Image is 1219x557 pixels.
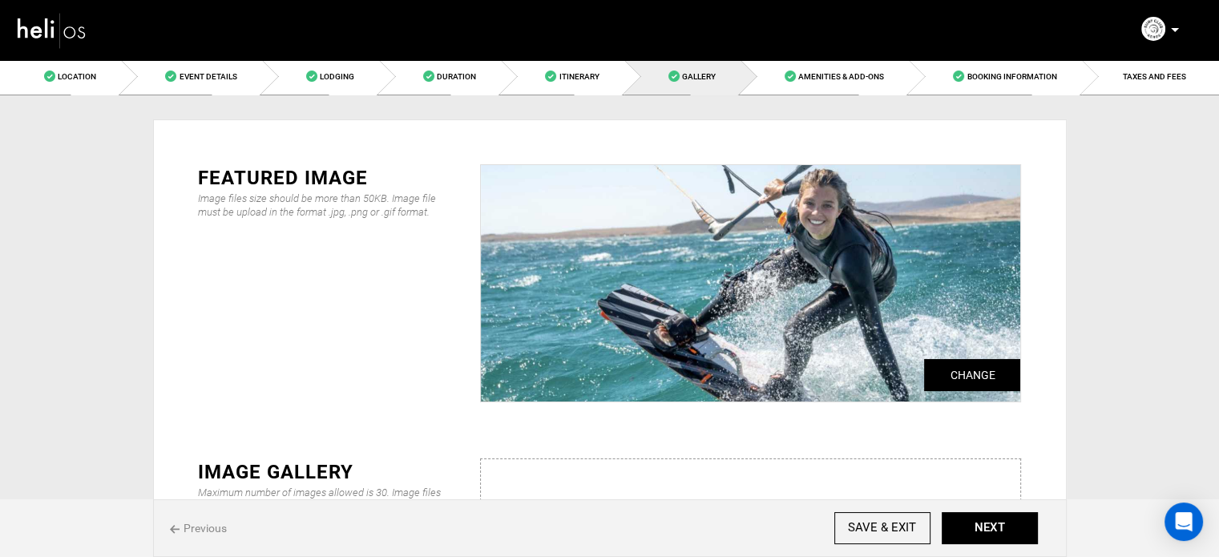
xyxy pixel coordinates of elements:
button: NEXT [942,512,1038,544]
span: Booking Information [967,72,1056,81]
div: Image files size should be more than 50KB. Image file must be upload in the format .jpg, .png or ... [198,192,457,219]
span: Duration [437,72,476,81]
div: FEATURED IMAGE [198,164,457,192]
label: Change [924,359,1020,391]
span: Event Details [179,72,236,81]
span: Itinerary [559,72,599,81]
img: heli-logo [16,9,88,51]
span: Location [58,72,96,81]
img: img_551eeec1a97f2633ae752320538c53ed.png [1141,17,1165,41]
div: Open Intercom Messenger [1165,503,1203,541]
span: Lodging [320,72,354,81]
span: Gallery [682,72,716,81]
span: TAXES AND FEES [1123,72,1186,81]
div: Maximum number of images allowed is 30. Image files size should be more than 50KB. Image file mus... [198,486,457,527]
div: IMAGE GALLERY [198,458,457,486]
img: back%20icon.svg [170,525,180,534]
input: SAVE & EXIT [834,512,930,544]
span: Amenities & Add-Ons [798,72,884,81]
span: Previous [170,520,227,536]
img: 9k= [481,165,1020,402]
